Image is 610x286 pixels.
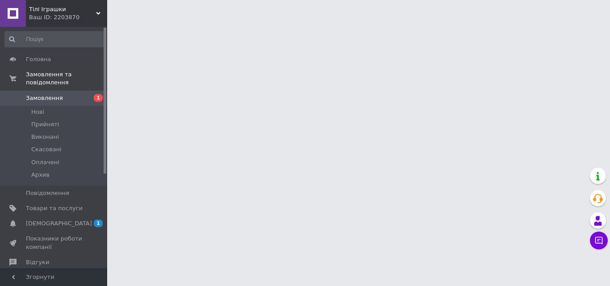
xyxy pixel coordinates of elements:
input: Пошук [4,31,105,47]
span: Замовлення та повідомлення [26,70,107,87]
span: Товари та послуги [26,204,83,212]
span: Оплачені [31,158,59,166]
span: Скасовані [31,145,62,153]
span: Тілі Іграшки [29,5,96,13]
button: Чат з покупцем [590,232,608,249]
span: Відгуки [26,258,49,266]
span: Головна [26,55,51,63]
span: Нові [31,108,44,116]
span: 1 [94,220,103,227]
span: [DEMOGRAPHIC_DATA] [26,220,92,228]
span: Повідомлення [26,189,69,197]
span: Замовлення [26,94,63,102]
span: Виконані [31,133,59,141]
span: Архив [31,171,50,179]
span: Прийняті [31,120,59,128]
div: Ваш ID: 2203870 [29,13,107,21]
span: 1 [94,94,103,102]
span: Показники роботи компанії [26,235,83,251]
